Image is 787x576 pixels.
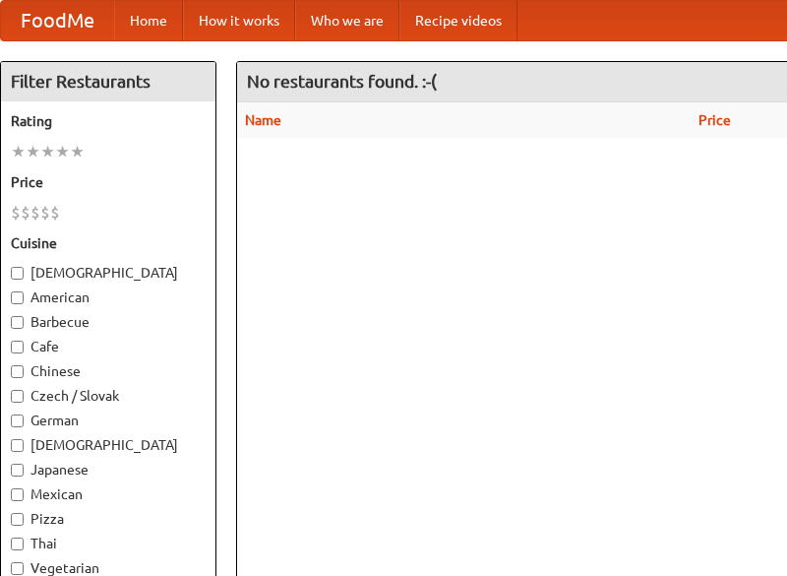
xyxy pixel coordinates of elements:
label: Czech / Slovak [11,386,206,406]
h5: Cuisine [11,233,206,253]
h4: Filter Restaurants [1,62,215,101]
input: Czech / Slovak [11,390,24,403]
label: American [11,288,206,307]
input: [DEMOGRAPHIC_DATA] [11,439,24,452]
label: Thai [11,534,206,553]
input: Barbecue [11,316,24,329]
a: Who we are [295,1,399,40]
input: Thai [11,538,24,550]
input: [DEMOGRAPHIC_DATA] [11,267,24,280]
a: Home [114,1,183,40]
li: $ [30,202,40,224]
a: FoodMe [1,1,114,40]
label: Chinese [11,361,206,381]
input: Cafe [11,341,24,353]
input: Chinese [11,365,24,378]
li: $ [21,202,30,224]
li: ★ [11,141,26,162]
label: Pizza [11,509,206,529]
h5: Rating [11,111,206,131]
input: Japanese [11,464,24,477]
li: $ [50,202,60,224]
label: [DEMOGRAPHIC_DATA] [11,263,206,283]
label: Cafe [11,337,206,356]
a: Price [698,112,731,128]
ng-pluralize: No restaurants found. :-( [247,72,437,91]
input: Mexican [11,488,24,501]
li: ★ [26,141,40,162]
h5: Price [11,172,206,192]
li: $ [11,202,21,224]
label: [DEMOGRAPHIC_DATA] [11,435,206,455]
input: German [11,415,24,427]
input: Pizza [11,513,24,526]
li: ★ [40,141,55,162]
input: Vegetarian [11,562,24,575]
label: Japanese [11,460,206,480]
label: German [11,411,206,430]
a: Recipe videos [399,1,517,40]
li: ★ [70,141,85,162]
a: How it works [183,1,295,40]
li: ★ [55,141,70,162]
label: Mexican [11,484,206,504]
li: $ [40,202,50,224]
a: Name [245,112,281,128]
label: Barbecue [11,312,206,332]
input: American [11,291,24,304]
